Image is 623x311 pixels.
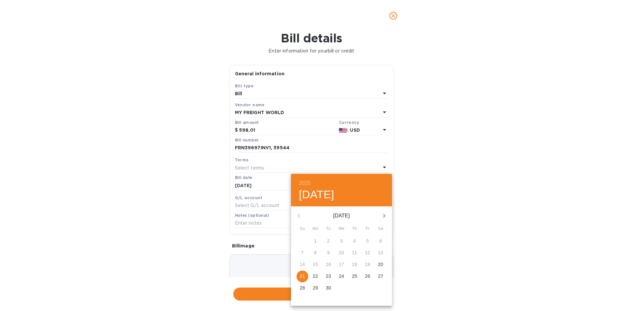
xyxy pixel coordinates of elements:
button: 27 [375,271,386,282]
button: 20 [375,259,386,271]
p: 24 [339,273,344,279]
p: 29 [313,285,318,291]
p: [DATE] [307,212,376,220]
p: 25 [352,273,357,279]
p: 23 [326,273,331,279]
p: 26 [365,273,370,279]
button: 21 [297,271,308,282]
span: Su [297,226,308,232]
button: 24 [336,271,347,282]
button: 2025 [299,179,311,188]
button: 26 [362,271,373,282]
span: Mo [310,226,321,232]
span: Fr [362,226,373,232]
span: Tu [323,226,334,232]
p: 27 [378,273,383,279]
button: 30 [323,282,334,294]
p: 30 [326,285,331,291]
span: We [336,226,347,232]
button: 22 [310,271,321,282]
button: [DATE] [299,188,334,201]
button: 25 [349,271,360,282]
button: 28 [297,282,308,294]
span: Th [349,226,360,232]
button: 23 [323,271,334,282]
button: 29 [310,282,321,294]
p: 20 [378,261,383,268]
span: Sa [375,226,386,232]
p: 22 [313,273,318,279]
p: 28 [300,285,305,291]
p: 21 [300,273,305,279]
